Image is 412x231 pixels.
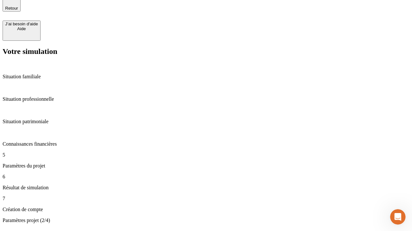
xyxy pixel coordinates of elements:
[3,152,409,158] p: 5
[3,21,41,41] button: J’ai besoin d'aideAide
[3,196,409,201] p: 7
[3,207,409,212] p: Création de compte
[3,96,409,102] p: Situation professionnelle
[3,119,409,124] p: Situation patrimoniale
[3,74,409,80] p: Situation familiale
[3,163,409,169] p: Paramètres du projet
[390,209,406,225] iframe: Intercom live chat
[3,174,409,180] p: 6
[3,218,409,223] p: Paramètres projet (2/4)
[5,26,38,31] div: Aide
[5,21,38,26] div: J’ai besoin d'aide
[3,141,409,147] p: Connaissances financières
[3,47,409,56] h2: Votre simulation
[5,6,18,11] span: Retour
[3,185,409,191] p: Résultat de simulation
